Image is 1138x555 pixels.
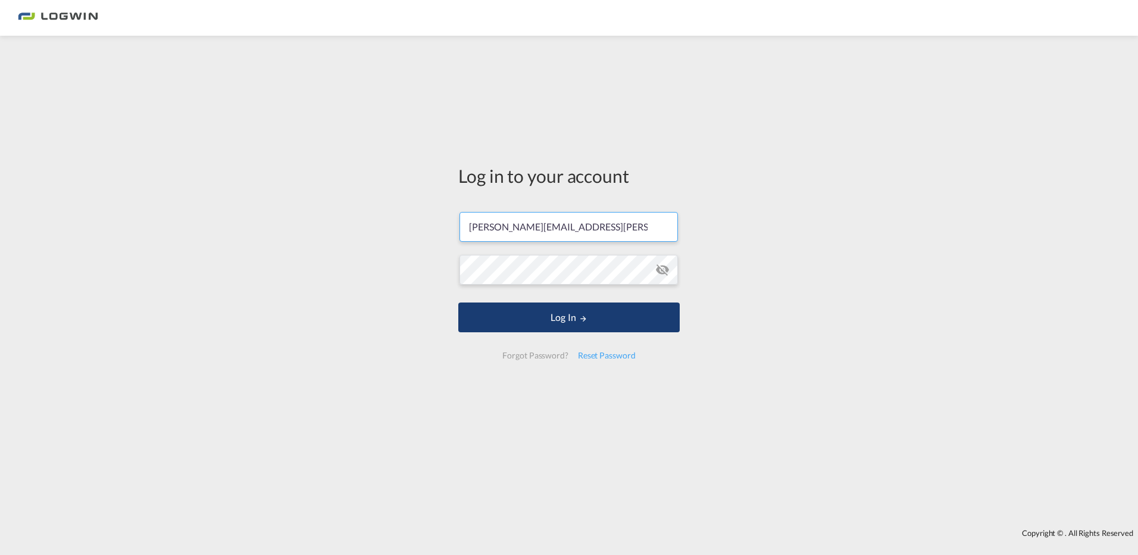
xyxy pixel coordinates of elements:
img: bc73a0e0d8c111efacd525e4c8ad7d32.png [18,5,98,32]
div: Log in to your account [458,163,680,188]
div: Reset Password [573,345,640,366]
button: LOGIN [458,303,680,332]
input: Enter email/phone number [459,212,678,242]
div: Forgot Password? [498,345,573,366]
md-icon: icon-eye-off [655,263,670,277]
